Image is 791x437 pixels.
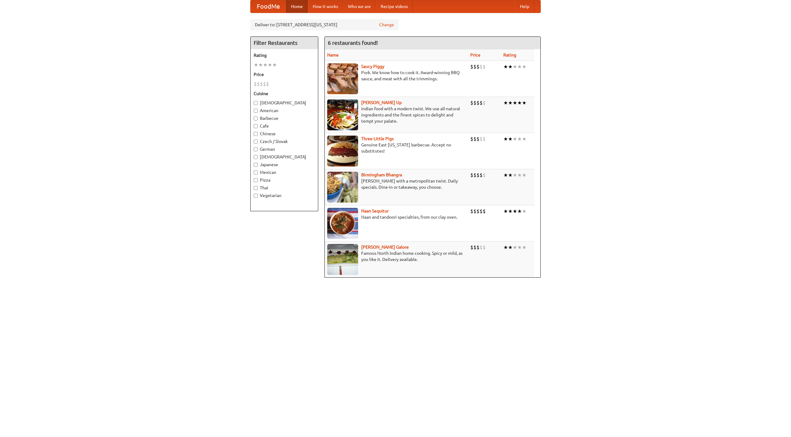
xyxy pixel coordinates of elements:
[258,61,263,68] li: ★
[254,132,258,136] input: Chinese
[517,63,522,70] li: ★
[503,244,508,251] li: ★
[473,136,476,142] li: $
[343,0,376,13] a: Who we are
[254,107,315,114] label: American
[480,63,483,70] li: $
[254,101,258,105] input: [DEMOGRAPHIC_DATA]
[513,208,517,215] li: ★
[476,63,480,70] li: $
[361,136,394,141] a: Three Little Pigs
[473,63,476,70] li: $
[513,63,517,70] li: ★
[254,194,258,198] input: Vegetarian
[254,123,315,129] label: Cafe
[254,61,258,68] li: ★
[480,136,483,142] li: $
[327,136,358,166] img: littlepigs.jpg
[508,208,513,215] li: ★
[470,172,473,179] li: $
[254,155,258,159] input: [DEMOGRAPHIC_DATA]
[470,99,473,106] li: $
[476,208,480,215] li: $
[503,63,508,70] li: ★
[327,69,465,82] p: Pork. We know how to cook it. Award-winning BBQ sauce, and meat with all the trimmings.
[476,244,480,251] li: $
[480,99,483,106] li: $
[254,146,315,152] label: German
[480,172,483,179] li: $
[508,99,513,106] li: ★
[517,136,522,142] li: ★
[327,250,465,263] p: Famous North Indian home cooking. Spicy or mild, as you like it. Delivery available.
[503,136,508,142] li: ★
[308,0,343,13] a: How it works
[361,100,402,105] b: [PERSON_NAME] Up
[254,185,315,191] label: Thai
[254,170,258,174] input: Mexican
[517,172,522,179] li: ★
[254,178,258,182] input: Pizza
[254,131,315,137] label: Chinese
[254,109,258,113] input: American
[263,61,268,68] li: ★
[327,63,358,94] img: saucy.jpg
[483,99,486,106] li: $
[470,136,473,142] li: $
[503,53,516,57] a: Rating
[328,40,378,46] ng-pluralize: 6 restaurants found!
[254,115,315,121] label: Barbecue
[254,52,315,58] h5: Rating
[508,63,513,70] li: ★
[522,136,527,142] li: ★
[483,244,486,251] li: $
[327,244,358,275] img: currygalore.jpg
[254,169,315,175] label: Mexican
[254,81,257,87] li: $
[254,138,315,145] label: Czech / Slovak
[483,208,486,215] li: $
[250,19,399,30] div: Deliver to: [STREET_ADDRESS][US_STATE]
[513,136,517,142] li: ★
[266,81,269,87] li: $
[476,99,480,106] li: $
[254,192,315,199] label: Vegetarian
[361,172,402,177] a: Birmingham Bhangra
[254,177,315,183] label: Pizza
[470,63,473,70] li: $
[376,0,413,13] a: Recipe videos
[361,208,389,213] a: Naan Sequitur
[473,99,476,106] li: $
[254,140,258,144] input: Czech / Slovak
[254,163,258,167] input: Japanese
[361,245,409,250] b: [PERSON_NAME] Galore
[251,0,286,13] a: FoodMe
[517,99,522,106] li: ★
[272,61,277,68] li: ★
[513,172,517,179] li: ★
[473,208,476,215] li: $
[361,64,384,69] a: Saucy Piggy
[254,90,315,97] h5: Cuisine
[522,63,527,70] li: ★
[513,99,517,106] li: ★
[254,147,258,151] input: German
[327,99,358,130] img: curryup.jpg
[327,106,465,124] p: Indian food with a modern twist. We use all-natural ingredients and the finest spices to delight ...
[473,172,476,179] li: $
[480,208,483,215] li: $
[508,172,513,179] li: ★
[327,214,465,220] p: Naan and tandoori specialties, from our clay oven.
[268,61,272,68] li: ★
[483,63,486,70] li: $
[327,172,358,203] img: bhangra.jpg
[503,99,508,106] li: ★
[260,81,263,87] li: $
[254,154,315,160] label: [DEMOGRAPHIC_DATA]
[483,136,486,142] li: $
[483,172,486,179] li: $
